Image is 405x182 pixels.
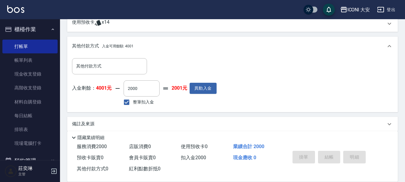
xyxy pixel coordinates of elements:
a: 高階收支登錄 [2,81,58,95]
img: Person [5,165,17,177]
span: 預收卡販賣 0 [77,155,103,160]
div: 備註及來源 [67,117,398,131]
div: ICONI 大安 [347,6,370,13]
p: 隱藏業績明細 [77,135,104,141]
h5: 莊奕琳 [18,166,49,172]
button: 異動入金 [190,83,217,94]
img: Logo [7,5,24,13]
button: 預約管理 [2,153,58,169]
a: 帳單列表 [2,53,58,67]
a: 材料自購登錄 [2,95,58,109]
a: 每日結帳 [2,109,58,123]
div: 其他付款方式入金可用餘額: 4001 [67,37,398,56]
p: 主管 [18,172,49,177]
span: 會員卡販賣 0 [129,155,156,160]
button: ICONI 大安 [338,4,373,16]
a: 現場電腦打卡 [2,136,58,150]
span: 整筆扣入金 [133,99,154,105]
p: 其他付款方式 [72,43,133,49]
button: 登出 [375,4,398,15]
a: 現金收支登錄 [2,67,58,81]
strong: 4001元 [96,85,112,91]
a: 排班表 [2,123,58,136]
span: 現金應收 0 [233,155,256,160]
span: 使用預收卡 0 [181,144,208,149]
span: 扣入金 2000 [181,155,206,160]
span: 店販消費 0 [129,144,151,149]
p: 入金剩餘： [72,85,112,91]
span: 紅利點數折抵 0 [129,166,160,172]
button: save [323,4,335,16]
a: 打帳單 [2,40,58,53]
p: 備註及來源 [72,121,94,127]
span: x14 [102,19,109,28]
span: 業績合計 2000 [233,144,264,149]
p: 使用預收卡 [72,19,94,28]
span: 其他付款方式 0 [77,166,108,172]
span: 服務消費 2000 [77,144,107,149]
button: 櫃檯作業 [2,22,58,37]
div: 使用預收卡x14 [67,16,398,32]
span: 入金可用餘額: 4001 [102,44,133,48]
strong: 2001元 [172,85,187,91]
